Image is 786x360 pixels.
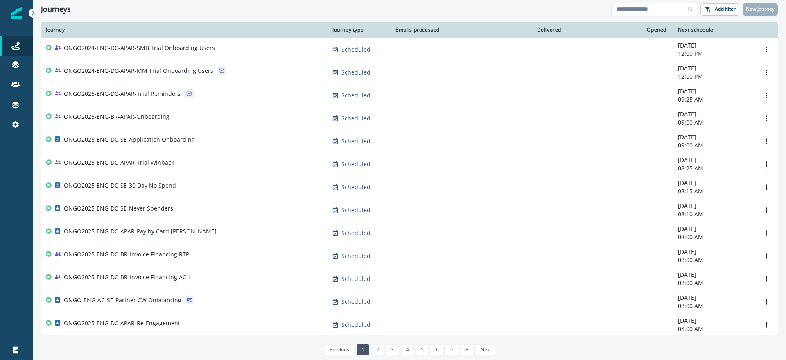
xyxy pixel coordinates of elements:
[64,319,180,327] p: ONGO2025-ENG-DC-APAR-Re-Engagement
[760,112,773,125] button: Options
[64,204,173,213] p: ONGO2025-ENG-DC-SE-Never Spenders
[41,176,778,199] a: ONGO2025-ENG-DC-SE-30 Day No SpendScheduled-[DATE]08:15 AMOptions
[678,279,750,287] p: 08:00 AM
[678,294,750,302] p: [DATE]
[41,290,778,313] a: ONGO-ENG-AC-SE-Partner CW OnboardingScheduled-[DATE]08:00 AMOptions
[64,90,181,98] p: ONGO2025-ENG-DC-APAR-Trial Reminders
[371,344,384,355] a: Page 2
[678,233,750,241] p: 08:00 AM
[64,273,190,281] p: ONGO2025-ENG-DC-BR-Invoice Financing ACH
[678,271,750,279] p: [DATE]
[678,302,750,310] p: 08:00 AM
[341,160,370,168] p: Scheduled
[678,225,750,233] p: [DATE]
[431,344,443,355] a: Page 6
[41,61,778,84] a: ONGO2024-ENG-DC-APAR-MM Trial Onboarding UsersScheduled-[DATE]12:00 PMOptions
[341,275,370,283] p: Scheduled
[394,27,441,33] div: Emails processed
[760,89,773,102] button: Options
[341,137,370,145] p: Scheduled
[41,313,778,336] a: ONGO2025-ENG-DC-APAR-Re-EngagementScheduled-[DATE]08:00 AMOptions
[678,317,750,325] p: [DATE]
[678,27,750,33] div: Next schedule
[41,5,71,14] h1: Journeys
[760,181,773,193] button: Options
[341,206,370,214] p: Scheduled
[678,118,750,127] p: 09:00 AM
[64,158,174,167] p: ONGO2025-ENG-DC-APAR-Trial Winback
[323,344,496,355] ul: Pagination
[760,43,773,56] button: Options
[64,113,169,121] p: ONGO2025-ENG-BR-APAR-Onboarding
[678,110,750,118] p: [DATE]
[41,38,778,61] a: ONGO2024-ENG-DC-APAR-SMB Trial Onboarding UsersScheduled-[DATE]12:00 PMOptions
[678,41,750,50] p: [DATE]
[64,67,213,75] p: ONGO2024-ENG-DC-APAR-MM Trial Onboarding Users
[476,344,496,355] a: Next page
[41,84,778,107] a: ONGO2025-ENG-DC-APAR-Trial RemindersScheduled-[DATE]09:25 AMOptions
[64,136,195,144] p: ONGO2025-ENG-DC-SE-Application Onboarding
[678,95,750,104] p: 09:25 AM
[341,114,370,122] p: Scheduled
[760,250,773,262] button: Options
[678,248,750,256] p: [DATE]
[743,3,778,16] button: New journey
[341,298,370,306] p: Scheduled
[760,66,773,79] button: Options
[41,267,778,290] a: ONGO2025-ENG-DC-BR-Invoice Financing ACHScheduled-[DATE]08:00 AMOptions
[760,158,773,170] button: Options
[746,6,775,12] p: New journey
[341,91,370,100] p: Scheduled
[760,273,773,285] button: Options
[41,245,778,267] a: ONGO2025-ENG-DC-BR-Invoice Financing RTPScheduled-[DATE]08:00 AMOptions
[64,227,217,235] p: ONGO2025-ENG-DC-APAR-Pay by Card [PERSON_NAME]
[678,179,750,187] p: [DATE]
[41,222,778,245] a: ONGO2025-ENG-DC-APAR-Pay by Card [PERSON_NAME]Scheduled-[DATE]08:00 AMOptions
[461,344,473,355] a: Page 8
[341,68,370,77] p: Scheduled
[64,296,181,304] p: ONGO-ENG-AC-SE-Partner CW Onboarding
[46,27,323,33] div: Journey
[715,6,736,12] p: Add filter
[678,256,750,264] p: 08:00 AM
[341,252,370,260] p: Scheduled
[760,227,773,239] button: Options
[64,250,189,258] p: ONGO2025-ENG-DC-BR-Invoice Financing RTP
[678,156,750,164] p: [DATE]
[341,321,370,329] p: Scheduled
[386,344,399,355] a: Page 3
[341,183,370,191] p: Scheduled
[41,199,778,222] a: ONGO2025-ENG-DC-SE-Never SpendersScheduled-[DATE]08:10 AMOptions
[416,344,429,355] a: Page 5
[41,153,778,176] a: ONGO2025-ENG-DC-APAR-Trial WinbackScheduled-[DATE]08:25 AMOptions
[678,72,750,81] p: 12:00 PM
[678,133,750,141] p: [DATE]
[678,50,750,58] p: 12:00 PM
[573,27,668,33] div: Opened
[41,107,778,130] a: ONGO2025-ENG-BR-APAR-OnboardingScheduled-[DATE]09:00 AMOptions
[678,202,750,210] p: [DATE]
[41,130,778,153] a: ONGO2025-ENG-DC-SE-Application OnboardingScheduled-[DATE]09:00 AMOptions
[678,325,750,333] p: 08:00 AM
[64,44,215,52] p: ONGO2024-ENG-DC-APAR-SMB Trial Onboarding Users
[678,187,750,195] p: 08:15 AM
[760,319,773,331] button: Options
[678,164,750,172] p: 08:25 AM
[341,229,370,237] p: Scheduled
[332,27,384,33] div: Journey type
[64,181,176,190] p: ONGO2025-ENG-DC-SE-30 Day No Spend
[451,27,563,33] div: Delivered
[760,135,773,147] button: Options
[678,87,750,95] p: [DATE]
[341,45,370,54] p: Scheduled
[446,344,458,355] a: Page 7
[760,296,773,308] button: Options
[760,204,773,216] button: Options
[401,344,414,355] a: Page 4
[700,3,739,16] button: Add filter
[357,344,369,355] a: Page 1 is your current page
[678,64,750,72] p: [DATE]
[678,210,750,218] p: 08:10 AM
[11,7,22,19] img: Inflection
[678,141,750,149] p: 09:00 AM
